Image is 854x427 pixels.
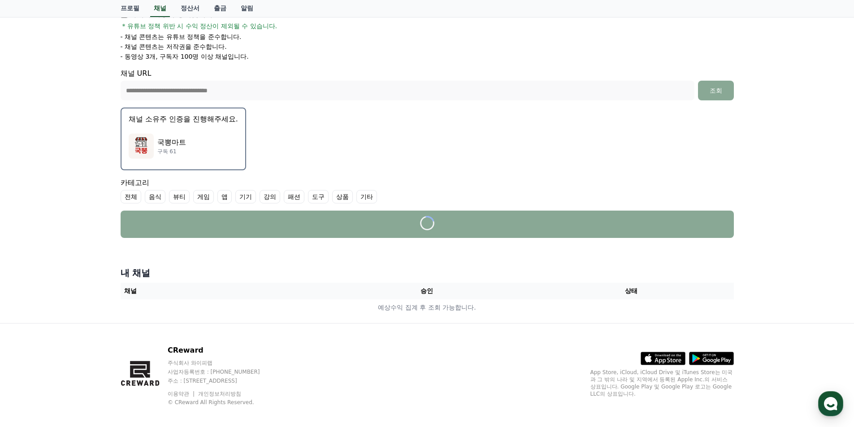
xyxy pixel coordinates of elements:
span: 홈 [28,298,34,305]
label: 전체 [121,190,141,203]
label: 패션 [284,190,304,203]
div: 카테고리 [121,177,734,203]
label: 게임 [193,190,214,203]
button: 채널 소유주 인증을 진행해주세요. 국뽕마트 국뽕마트 구독 61 [121,108,246,170]
a: 대화 [59,284,116,306]
span: 설정 [139,298,149,305]
label: 상품 [332,190,353,203]
th: 승인 [325,283,529,299]
p: - 채널 콘텐츠는 저작권을 준수합니다. [121,42,227,51]
span: 대화 [82,298,93,305]
label: 음식 [145,190,165,203]
p: 주소 : [STREET_ADDRESS] [168,377,277,384]
a: 개인정보처리방침 [198,391,241,397]
p: 주식회사 와이피랩 [168,359,277,367]
label: 뷰티 [169,190,190,203]
label: 강의 [260,190,280,203]
p: - 채널 콘텐츠는 유튜브 정책을 준수합니다. [121,32,242,41]
p: 구독 61 [157,148,186,155]
p: - 동영상 3개, 구독자 100명 이상 채널입니다. [121,52,249,61]
div: 채널 URL [121,68,734,100]
h4: 내 채널 [121,267,734,279]
span: * 유튜브 정책 위반 시 수익 정산이 제외될 수 있습니다. [122,22,277,30]
p: 채널 소유주 인증을 진행해주세요. [129,114,238,125]
th: 상태 [529,283,733,299]
label: 앱 [217,190,232,203]
label: 기타 [356,190,377,203]
p: CReward [168,345,277,356]
a: 이용약관 [168,391,196,397]
p: © CReward All Rights Reserved. [168,399,277,406]
label: 도구 [308,190,329,203]
p: 국뽕마트 [157,137,186,148]
label: 기기 [235,190,256,203]
p: App Store, iCloud, iCloud Drive 및 iTunes Store는 미국과 그 밖의 나라 및 지역에서 등록된 Apple Inc.의 서비스 상표입니다. Goo... [590,369,734,397]
img: 국뽕마트 [129,134,154,159]
a: 설정 [116,284,172,306]
a: 홈 [3,284,59,306]
td: 예상수익 집계 후 조회 가능합니다. [121,299,734,316]
button: 조회 [698,81,734,100]
th: 채널 [121,283,325,299]
div: 조회 [702,86,730,95]
p: 사업자등록번호 : [PHONE_NUMBER] [168,368,277,375]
